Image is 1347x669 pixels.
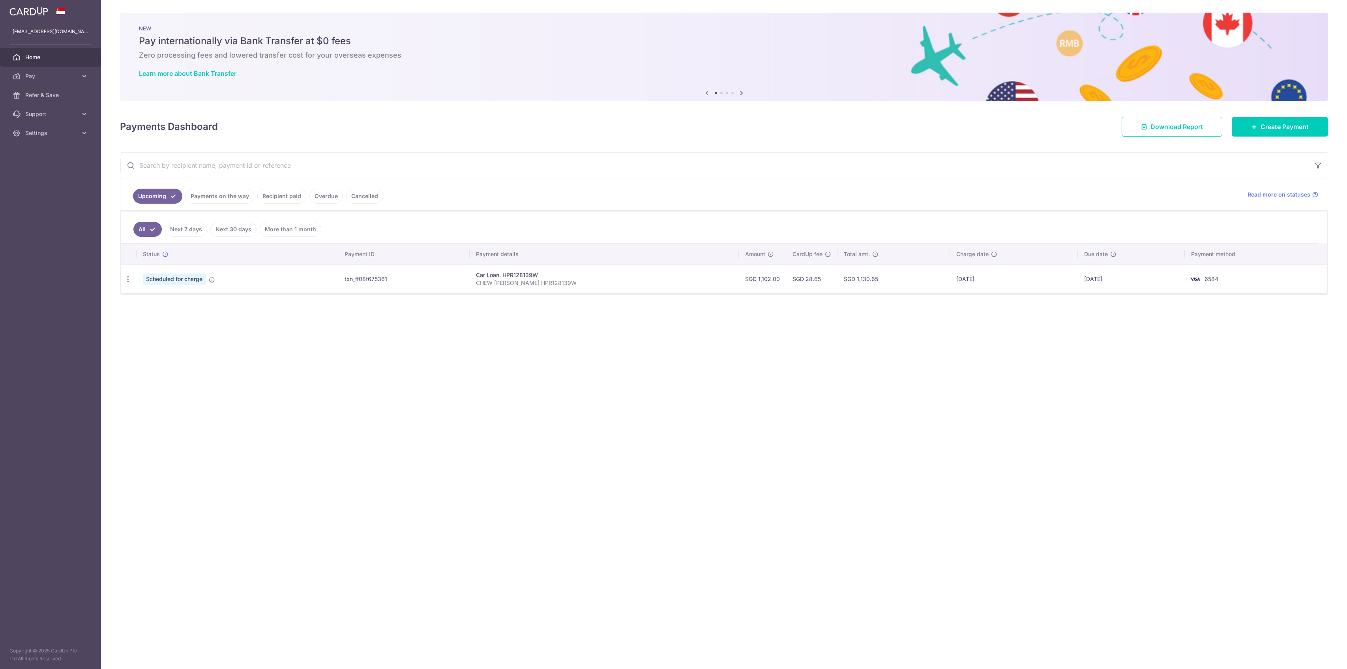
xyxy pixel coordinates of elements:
a: Next 7 days [165,222,207,237]
h6: Zero processing fees and lowered transfer cost for your overseas expenses [139,51,1309,60]
p: [EMAIL_ADDRESS][DOMAIN_NAME] [13,28,88,36]
td: SGD 1,102.00 [739,264,786,293]
td: SGD 1,130.65 [837,264,950,293]
span: Create Payment [1261,122,1309,131]
span: Amount [745,250,765,258]
span: Charge date [956,250,989,258]
td: [DATE] [1078,264,1185,293]
img: Bank transfer banner [120,13,1328,101]
td: [DATE] [950,264,1077,293]
a: All [133,222,162,237]
span: Read more on statuses [1248,191,1310,199]
a: Next 30 days [210,222,257,237]
input: Search by recipient name, payment id or reference [120,153,1309,178]
a: Create Payment [1232,117,1328,137]
span: Support [25,110,77,118]
a: More than 1 month [260,222,321,237]
a: Learn more about Bank Transfer [139,69,236,77]
img: CardUp [9,6,48,16]
p: CHEW [PERSON_NAME] HPR128139W [476,279,733,287]
span: Pay [25,72,77,80]
span: Download Report [1150,122,1203,131]
a: Payments on the way [185,189,254,204]
td: txn_ff08f675361 [338,264,470,293]
span: 6584 [1205,275,1218,282]
a: Read more on statuses [1248,191,1318,199]
th: Payment details [470,244,739,264]
div: Car Loan. HPR128139W [476,271,733,279]
h4: Payments Dashboard [120,120,218,134]
span: Total amt. [844,250,870,258]
span: Due date [1084,250,1108,258]
a: Overdue [309,189,343,204]
a: Cancelled [346,189,383,204]
img: Bank Card [1187,274,1203,284]
h5: Pay internationally via Bank Transfer at $0 fees [139,35,1309,47]
span: CardUp fee [792,250,822,258]
th: Payment ID [338,244,470,264]
a: Upcoming [133,189,182,204]
a: Download Report [1122,117,1222,137]
span: Refer & Save [25,91,77,99]
p: NEW [139,25,1309,32]
a: Recipient paid [257,189,306,204]
span: Scheduled for charge [143,274,206,285]
span: Home [25,53,77,61]
span: Settings [25,129,77,137]
th: Payment method [1185,244,1327,264]
span: Status [143,250,160,258]
td: SGD 28.65 [786,264,837,293]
